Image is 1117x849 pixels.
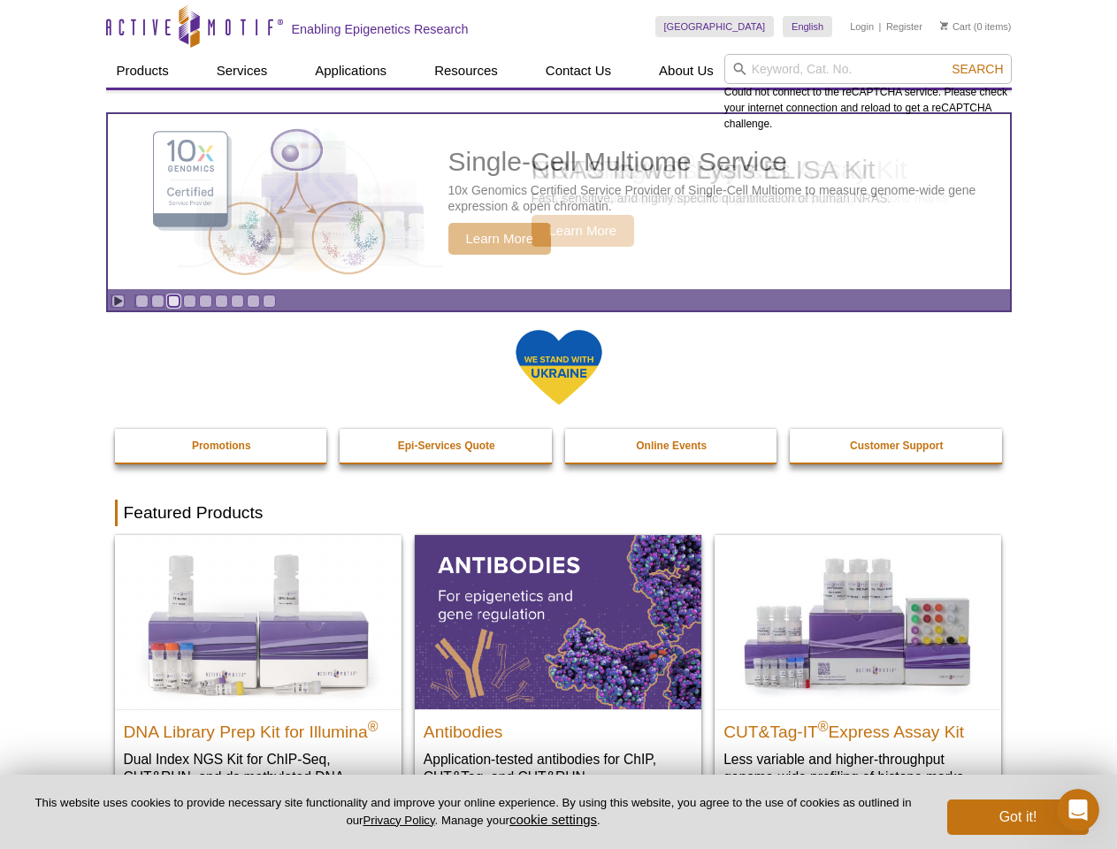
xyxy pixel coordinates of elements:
a: English [783,16,832,37]
p: Less variable and higher-throughput genome-wide profiling of histone marks​. [723,750,992,786]
img: We Stand With Ukraine [515,328,603,407]
a: Resources [424,54,509,88]
iframe: Intercom live chat [1057,789,1099,831]
img: Single-Cell Multiome Service [136,121,402,283]
a: [GEOGRAPHIC_DATA] [655,16,775,37]
h2: Antibodies [424,715,692,741]
strong: Epi-Services Quote [398,440,495,452]
h2: DNA Library Prep Kit for Illumina [124,715,393,741]
p: This website uses cookies to provide necessary site functionality and improve your online experie... [28,795,918,829]
a: Go to slide 8 [247,294,260,308]
a: CUT&Tag-IT® Express Assay Kit CUT&Tag-IT®Express Assay Kit Less variable and higher-throughput ge... [715,535,1001,803]
input: Keyword, Cat. No. [724,54,1012,84]
h2: Single-Cell Multiome Service [448,149,1001,175]
a: About Us [648,54,724,88]
article: Single-Cell Multiome Service [108,114,1010,289]
p: Dual Index NGS Kit for ChIP-Seq, CUT&RUN, and ds methylated DNA assays. [124,750,393,804]
button: Search [946,61,1008,77]
a: Toggle autoplay [111,294,125,308]
a: Go to slide 6 [215,294,228,308]
img: CUT&Tag-IT® Express Assay Kit [715,535,1001,708]
a: Customer Support [790,429,1004,463]
a: Applications [304,54,397,88]
a: Go to slide 2 [151,294,164,308]
a: Online Events [565,429,779,463]
a: Privacy Policy [363,814,434,827]
button: cookie settings [509,812,597,827]
img: All Antibodies [415,535,701,708]
p: Application-tested antibodies for ChIP, CUT&Tag, and CUT&RUN. [424,750,692,786]
span: Learn More [448,223,552,255]
a: Go to slide 9 [263,294,276,308]
a: Go to slide 1 [135,294,149,308]
a: Products [106,54,180,88]
a: Single-Cell Multiome Service Single-Cell Multiome Service 10x Genomics Certified Service Provider... [108,114,1010,289]
img: Your Cart [940,21,948,30]
strong: Online Events [636,440,707,452]
button: Got it! [947,799,1089,835]
a: Promotions [115,429,329,463]
a: Contact Us [535,54,622,88]
div: Could not connect to the reCAPTCHA service. Please check your internet connection and reload to g... [724,54,1012,132]
a: Login [850,20,874,33]
span: Search [952,62,1003,76]
sup: ® [818,718,829,733]
h2: Featured Products [115,500,1003,526]
img: DNA Library Prep Kit for Illumina [115,535,402,708]
a: Epi-Services Quote [340,429,554,463]
a: Go to slide 7 [231,294,244,308]
a: Go to slide 5 [199,294,212,308]
strong: Promotions [192,440,251,452]
li: (0 items) [940,16,1012,37]
a: Go to slide 3 [167,294,180,308]
sup: ® [368,718,379,733]
a: Register [886,20,922,33]
strong: Customer Support [850,440,943,452]
p: 10x Genomics Certified Service Provider of Single-Cell Multiome to measure genome-wide gene expre... [448,182,1001,214]
a: Services [206,54,279,88]
a: Go to slide 4 [183,294,196,308]
h2: Enabling Epigenetics Research [292,21,469,37]
a: Cart [940,20,971,33]
a: All Antibodies Antibodies Application-tested antibodies for ChIP, CUT&Tag, and CUT&RUN. [415,535,701,803]
h2: CUT&Tag-IT Express Assay Kit [723,715,992,741]
li: | [879,16,882,37]
a: DNA Library Prep Kit for Illumina DNA Library Prep Kit for Illumina® Dual Index NGS Kit for ChIP-... [115,535,402,821]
